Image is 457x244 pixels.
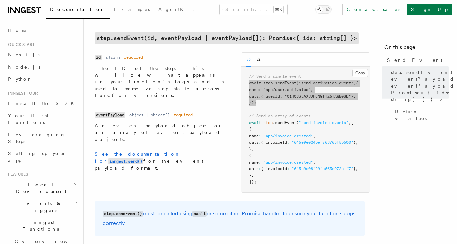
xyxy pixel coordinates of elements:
span: step [263,120,273,125]
span: "send-invoice-events" [299,120,348,125]
span: : [287,140,289,145]
kbd: ⌘K [274,6,283,13]
button: v2 [256,53,261,67]
code: inngest.send() [108,158,143,164]
code: await [192,211,207,217]
span: "645e9e08f29fb563c972b1f7" [292,166,353,171]
a: Python [5,73,79,85]
span: Node.js [8,64,40,70]
span: await [249,120,261,125]
span: : [259,140,261,145]
span: : [259,87,261,92]
span: , [311,87,313,92]
span: , [348,120,351,125]
span: data [249,140,259,145]
span: "645e9e024befa68763f5b500" [292,140,353,145]
span: "app/invoice.created" [263,133,313,138]
a: Sign Up [407,4,452,15]
span: , [353,94,356,99]
a: Send Event [384,54,449,66]
span: data [249,94,259,99]
span: : [259,133,261,138]
span: : [259,94,261,99]
span: , [313,133,315,138]
dd: required [174,112,193,118]
dd: string [106,55,120,60]
span: AgentKit [158,7,194,12]
span: { invoiceId [261,140,287,145]
span: } [353,140,356,145]
span: name [249,133,259,138]
span: { [249,127,251,131]
span: Send Event [387,57,442,64]
button: Inngest Functions [5,216,79,235]
span: Python [8,76,33,82]
span: "app/invoice.created" [263,160,313,165]
span: Home [8,27,27,34]
code: id [95,55,102,60]
span: Features [5,172,28,177]
span: "01H08SEAXBJFJNGTTZ5TAWB0BD" [285,94,351,99]
button: Events & Triggers [5,197,79,216]
code: step.sendEvent() [103,211,143,217]
span: } [351,94,353,99]
span: Setting up your app [8,151,66,163]
a: Your first Functions [5,109,79,128]
dd: object | object[] [129,112,170,118]
a: AgentKit [154,2,198,18]
span: "app/user.activated" [263,87,311,92]
span: Events & Triggers [5,200,74,214]
a: step.sendEvent(id, eventPayload | eventPayload[]): Promise<{ ids: string[] }> [388,66,449,105]
button: Search...⌘K [220,4,287,15]
span: ( [296,81,299,86]
a: Return values [392,105,449,124]
span: name [249,160,259,165]
span: // Send a single event [249,74,301,79]
span: .sendEvent [273,120,296,125]
span: Documentation [50,7,106,12]
button: v3 [246,53,251,67]
a: Install the SDK [5,97,79,109]
a: Next.js [5,49,79,61]
span: Next.js [8,52,40,57]
span: , [356,140,358,145]
span: , [353,81,356,86]
dd: required [124,55,143,60]
span: } [249,173,251,178]
span: { invoiceId [261,166,287,171]
button: Local Development [5,178,79,197]
span: [ [351,120,353,125]
a: Examples [110,2,154,18]
a: See the documentation forinngest.send() [95,151,181,164]
span: Quick start [5,42,35,47]
button: Toggle dark mode [315,5,332,14]
span: : [259,160,261,165]
a: Setting up your app [5,147,79,166]
span: name [249,87,259,92]
span: Your first Functions [8,113,48,125]
a: Leveraging Steps [5,128,79,147]
a: Node.js [5,61,79,73]
span: }); [249,100,256,105]
code: eventPayload [95,112,125,118]
a: Home [5,24,79,36]
p: must be called using or some other Promise handler to ensure your function sleeps correctly. [103,209,357,228]
span: data [249,166,259,171]
span: , [313,160,315,165]
span: ]); [249,179,256,184]
p: for the event payload format. [95,151,224,171]
span: : [287,166,289,171]
a: Contact sales [342,4,404,15]
span: Examples [114,7,150,12]
span: step [263,81,273,86]
span: { [356,81,358,86]
span: await [249,81,261,86]
span: : [259,166,261,171]
a: step.sendEvent(id, eventPayload | eventPayload[]): Promise<{ ids: string[] }> [95,32,359,44]
span: Leveraging Steps [8,132,65,144]
span: .sendEvent [273,81,296,86]
h4: On this page [384,43,449,54]
span: Inngest tour [5,91,38,96]
a: Documentation [46,2,110,19]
